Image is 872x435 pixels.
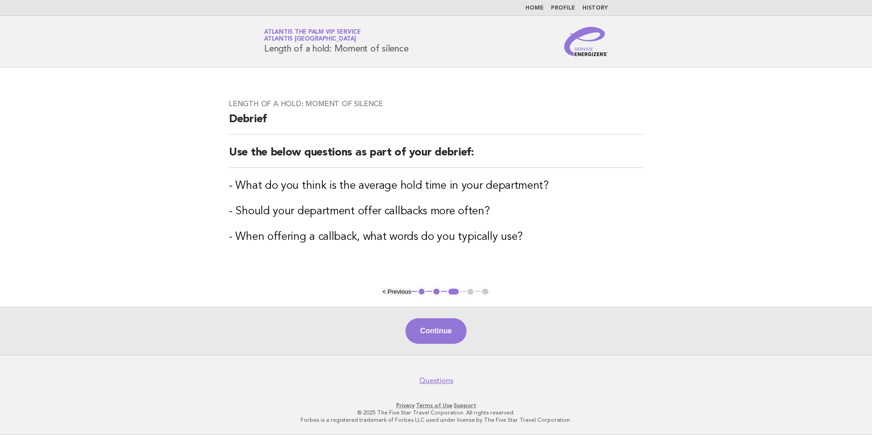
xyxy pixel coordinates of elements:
[382,288,411,295] button: < Previous
[229,230,643,244] h3: - When offering a callback, what words do you typically use?
[419,376,453,385] a: Questions
[229,112,643,135] h2: Debrief
[229,204,643,219] h3: - Should your department offer callbacks more often?
[264,29,361,42] a: Atlantis The Palm VIP ServiceAtlantis [GEOGRAPHIC_DATA]
[157,416,715,424] p: Forbes is a registered trademark of Forbes LLC used under license by The Five Star Travel Corpora...
[157,402,715,409] p: · ·
[447,287,460,296] button: 3
[229,99,643,109] h3: Length of a hold: Moment of silence
[229,179,643,193] h3: - What do you think is the average hold time in your department?
[229,145,643,168] h2: Use the below questions as part of your debrief:
[396,402,415,409] a: Privacy
[525,5,544,11] a: Home
[264,30,408,53] h1: Length of a hold: Moment of silence
[432,287,441,296] button: 2
[417,287,426,296] button: 1
[264,36,356,42] span: Atlantis [GEOGRAPHIC_DATA]
[416,402,452,409] a: Terms of Use
[551,5,575,11] a: Profile
[405,318,466,344] button: Continue
[157,409,715,416] p: © 2025 The Five Star Travel Corporation. All rights reserved.
[454,402,476,409] a: Support
[582,5,608,11] a: History
[564,27,608,56] img: Service Energizers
